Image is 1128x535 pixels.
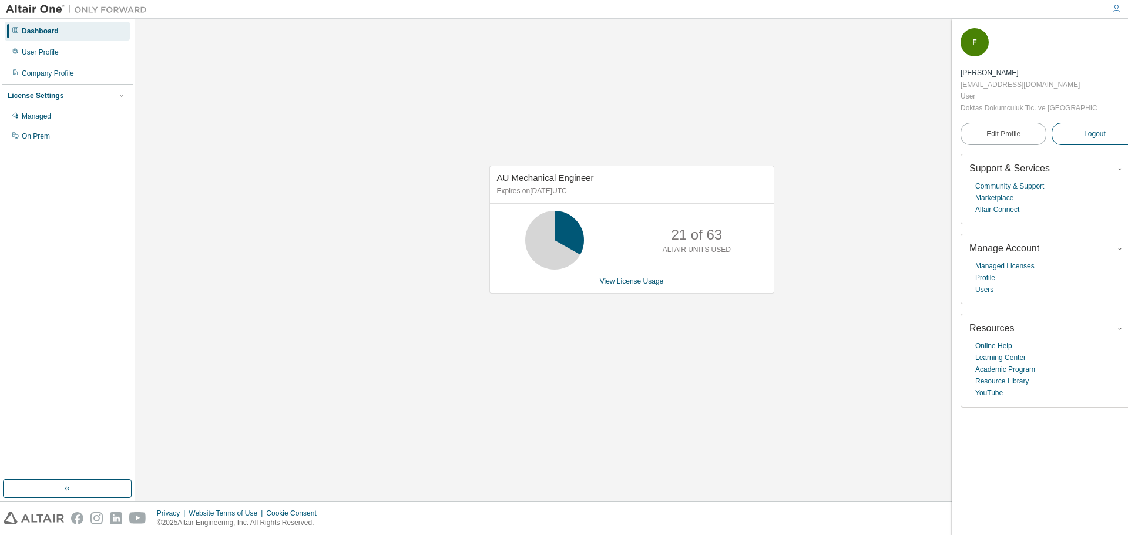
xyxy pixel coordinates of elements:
[22,69,74,78] div: Company Profile
[975,387,1003,399] a: YouTube
[129,512,146,524] img: youtube.svg
[975,340,1012,352] a: Online Help
[22,112,51,121] div: Managed
[975,284,993,295] a: Users
[961,67,1102,79] div: Fahrettin Aydemir
[961,102,1102,114] div: Doktas Dokumculuk Tic. ve [GEOGRAPHIC_DATA]. A.S.
[975,192,1013,204] a: Marketplace
[110,512,122,524] img: linkedin.svg
[497,186,764,196] p: Expires on [DATE] UTC
[972,38,976,46] span: F
[90,512,103,524] img: instagram.svg
[969,243,1039,253] span: Manage Account
[157,518,324,528] p: © 2025 Altair Engineering, Inc. All Rights Reserved.
[975,364,1035,375] a: Academic Program
[600,277,664,285] a: View License Usage
[8,91,63,100] div: License Settings
[975,352,1026,364] a: Learning Center
[157,509,189,518] div: Privacy
[975,272,995,284] a: Profile
[975,260,1035,272] a: Managed Licenses
[71,512,83,524] img: facebook.svg
[22,48,59,57] div: User Profile
[4,512,64,524] img: altair_logo.svg
[497,173,594,183] span: AU Mechanical Engineer
[986,129,1020,139] span: Edit Profile
[961,123,1046,145] a: Edit Profile
[266,509,323,518] div: Cookie Consent
[663,245,731,255] p: ALTAIR UNITS USED
[975,204,1019,216] a: Altair Connect
[969,163,1050,173] span: Support & Services
[1084,128,1106,140] span: Logout
[22,132,50,141] div: On Prem
[189,509,266,518] div: Website Terms of Use
[975,180,1044,192] a: Community & Support
[671,225,722,245] p: 21 of 63
[6,4,153,15] img: Altair One
[961,79,1102,90] div: [EMAIL_ADDRESS][DOMAIN_NAME]
[22,26,59,36] div: Dashboard
[961,90,1102,102] div: User
[975,375,1029,387] a: Resource Library
[969,323,1014,333] span: Resources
